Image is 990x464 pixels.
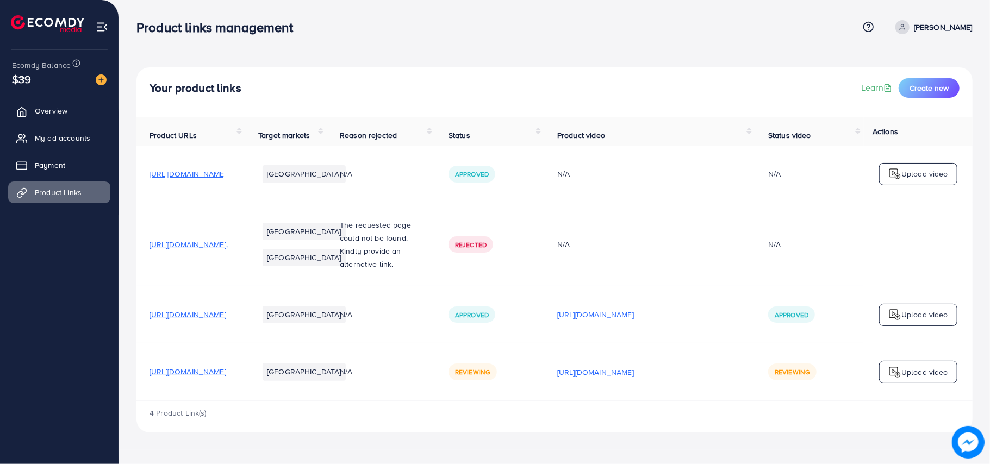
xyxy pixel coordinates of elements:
[455,310,489,319] span: Approved
[557,366,634,379] p: [URL][DOMAIN_NAME]
[775,310,808,319] span: Approved
[557,308,634,321] p: [URL][DOMAIN_NAME]
[340,220,411,269] span: The requested page could not be found. Kindly provide an alternative link.
[768,168,781,179] div: N/A
[12,60,71,71] span: Ecomdy Balance
[340,366,352,377] span: N/A
[150,168,226,179] span: [URL][DOMAIN_NAME]
[8,100,110,122] a: Overview
[263,249,346,266] li: [GEOGRAPHIC_DATA]
[35,105,67,116] span: Overview
[96,74,107,85] img: image
[12,71,31,87] span: $39
[901,308,948,321] p: Upload video
[8,127,110,149] a: My ad accounts
[914,21,973,34] p: [PERSON_NAME]
[35,133,90,143] span: My ad accounts
[557,239,742,250] div: N/A
[263,223,346,240] li: [GEOGRAPHIC_DATA]
[888,167,901,180] img: logo
[150,130,197,141] span: Product URLs
[8,181,110,203] a: Product Links
[258,130,310,141] span: Target markets
[455,367,490,377] span: Reviewing
[150,407,207,418] span: 4 Product Link(s)
[263,306,346,323] li: [GEOGRAPHIC_DATA]
[768,239,781,250] div: N/A
[96,21,108,33] img: menu
[150,309,226,320] span: [URL][DOMAIN_NAME]
[35,187,82,198] span: Product Links
[888,308,901,321] img: logo
[775,367,810,377] span: Reviewing
[340,309,352,320] span: N/A
[340,130,397,141] span: Reason rejected
[340,168,352,179] span: N/A
[35,160,65,171] span: Payment
[888,366,901,379] img: logo
[150,366,226,377] span: [URL][DOMAIN_NAME]
[899,78,960,98] button: Create new
[150,239,228,250] span: [URL][DOMAIN_NAME].
[263,363,346,380] li: [GEOGRAPHIC_DATA]
[901,366,948,379] p: Upload video
[952,426,985,459] img: image
[873,126,898,137] span: Actions
[136,20,302,35] h3: Product links management
[263,165,346,183] li: [GEOGRAPHIC_DATA]
[557,130,605,141] span: Product video
[910,83,949,93] span: Create new
[150,81,241,95] h4: Your product links
[768,130,811,141] span: Status video
[557,168,742,179] div: N/A
[891,20,973,34] a: [PERSON_NAME]
[455,170,489,179] span: Approved
[455,240,487,249] span: Rejected
[861,81,894,94] a: Learn
[8,154,110,176] a: Payment
[901,167,948,180] p: Upload video
[449,130,470,141] span: Status
[11,15,84,32] img: logo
